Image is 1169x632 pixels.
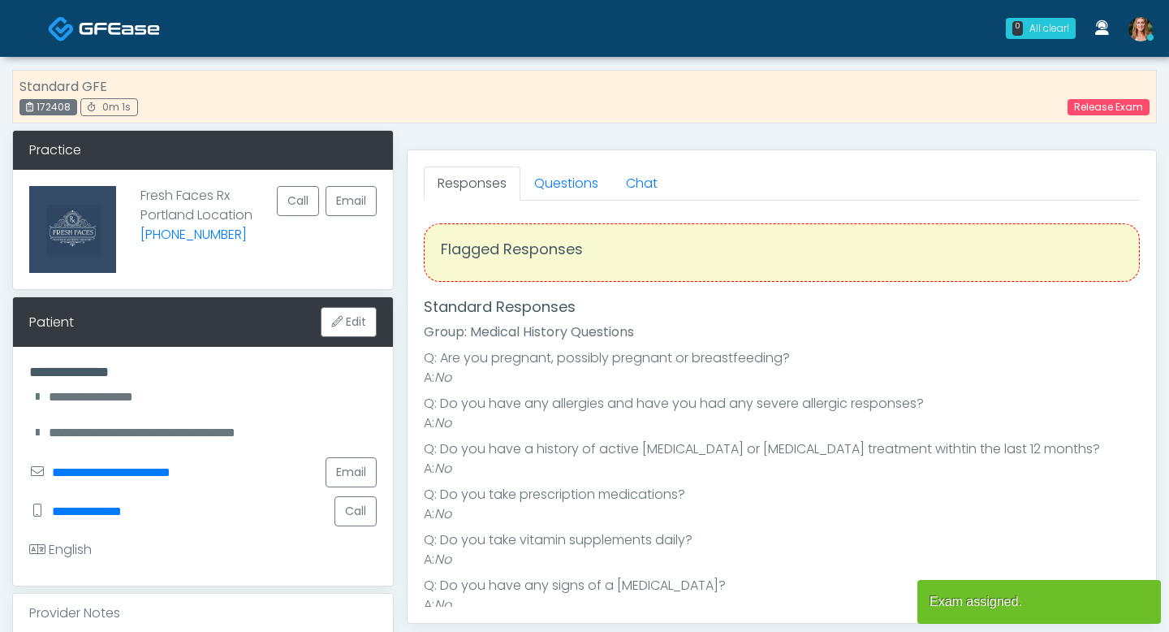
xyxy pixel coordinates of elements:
a: Responses [424,167,520,201]
li: A: [424,368,1140,387]
li: Q: Do you have a history of active [MEDICAL_DATA] or [MEDICAL_DATA] treatment withtin the last 12... [424,439,1140,459]
li: A: [424,504,1140,524]
li: A: [424,595,1140,615]
div: English [29,540,92,560]
article: Exam assigned. [917,580,1161,624]
button: Call [334,496,377,526]
div: Patient [29,313,74,332]
a: [PHONE_NUMBER] [140,225,247,244]
a: Release Exam [1068,99,1150,115]
li: A: [424,413,1140,433]
em: No [434,413,451,432]
p: Fresh Faces Rx Portland Location [140,186,252,260]
em: No [434,368,451,387]
li: Q: Do you take vitamin supplements daily? [424,530,1140,550]
img: Docovia [48,15,75,42]
em: No [434,459,451,478]
li: Q: Are you pregnant, possibly pregnant or breastfeeding? [424,348,1140,368]
strong: Group: Medical History Questions [424,322,634,341]
h4: Standard Responses [424,298,1140,316]
a: Docovia [48,2,160,54]
a: Questions [520,167,612,201]
span: 0m 1s [102,100,131,114]
div: Practice [13,131,393,170]
img: Docovia [79,20,160,37]
button: Edit [321,307,377,337]
div: 172408 [19,99,77,115]
strong: Standard GFE [19,77,107,96]
a: Chat [612,167,671,201]
a: 0 All clear! [996,11,1085,45]
a: Email [326,457,377,487]
li: A: [424,459,1140,478]
img: Amy Gaines [1128,17,1153,41]
img: Provider image [29,186,116,273]
li: A: [424,550,1140,569]
h4: Flagged Responses [441,240,1123,258]
em: No [434,550,451,569]
li: Q: Do you have any allergies and have you had any severe allergic responses? [424,394,1140,413]
div: All clear! [1029,21,1069,36]
button: Call [277,186,319,216]
em: No [434,595,451,614]
a: Email [326,186,377,216]
em: No [434,504,451,523]
li: Q: Do you have any signs of a [MEDICAL_DATA]? [424,576,1140,595]
li: Q: Do you take prescription medications? [424,485,1140,504]
div: 0 [1012,21,1023,36]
